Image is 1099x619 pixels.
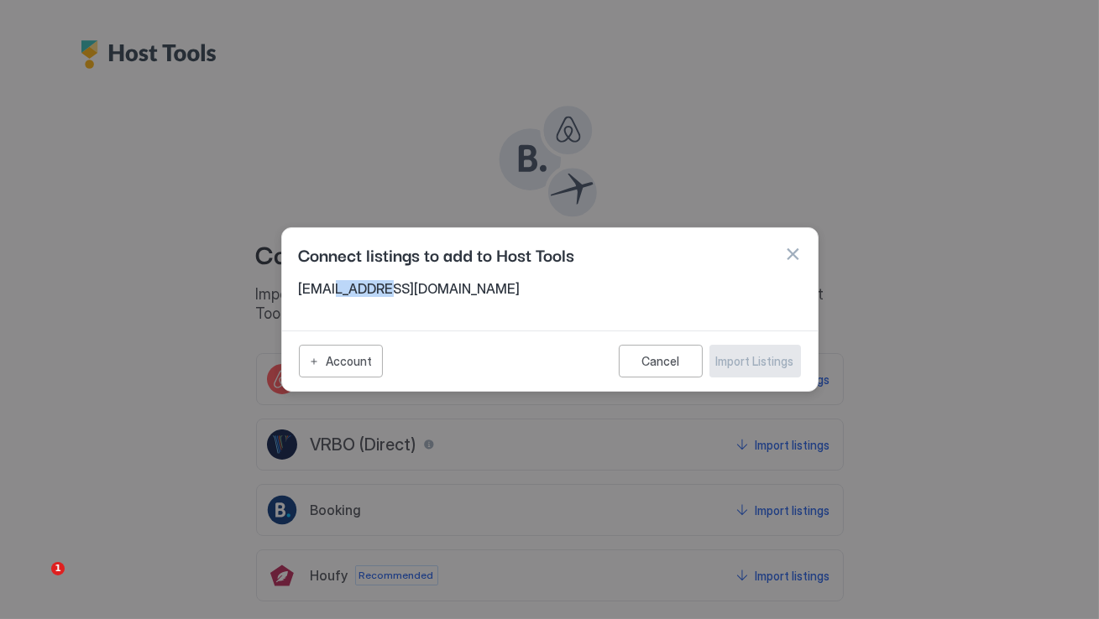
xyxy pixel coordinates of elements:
[326,352,372,370] div: Account
[51,562,65,575] span: 1
[709,345,801,377] button: Import Listings
[299,280,801,297] span: [EMAIL_ADDRESS][DOMAIN_NAME]
[299,242,575,267] span: Connect listings to add to Host Tools
[641,354,679,368] div: Cancel
[17,562,57,602] iframe: Intercom live chat
[716,352,794,370] div: Import Listings
[299,345,383,377] button: Account
[619,345,703,377] button: Cancel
